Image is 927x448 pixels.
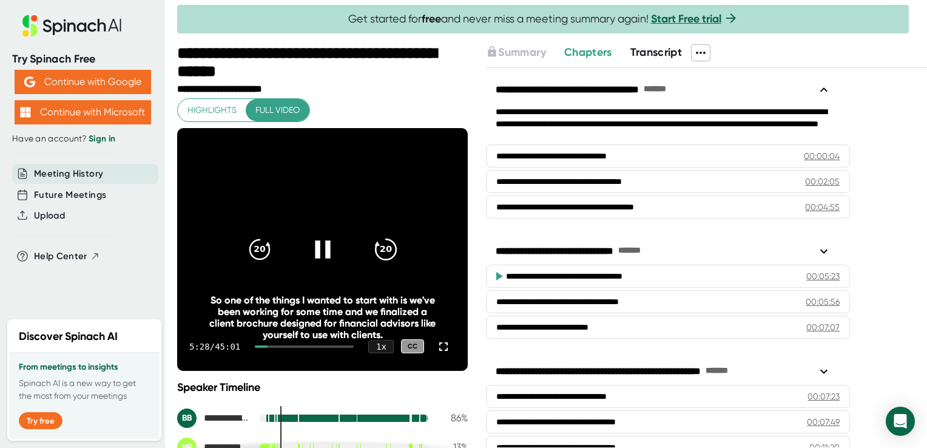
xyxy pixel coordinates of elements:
span: Help Center [34,249,87,263]
div: 00:00:04 [804,150,840,162]
h2: Discover Spinach AI [19,328,118,345]
button: Chapters [564,44,612,61]
div: 00:05:56 [806,296,840,308]
b: free [422,12,441,25]
div: 5:28 / 45:01 [189,342,240,351]
div: CC [401,339,424,353]
p: Spinach AI is a new way to get the most from your meetings [19,377,150,402]
div: 00:05:23 [806,270,840,282]
button: Meeting History [34,167,103,181]
button: Future Meetings [34,188,106,202]
button: Highlights [178,99,246,121]
div: Open Intercom Messenger [886,407,915,436]
div: Have an account? [12,134,153,144]
button: Full video [246,99,309,121]
button: Try free [19,412,62,429]
div: 00:07:49 [807,416,840,428]
span: Summary [498,46,545,59]
h3: From meetings to insights [19,362,150,372]
div: 1 x [368,340,394,353]
div: 00:07:07 [806,321,840,333]
div: 86 % [437,412,468,424]
button: Continue with Microsoft [15,100,151,124]
a: Sign in [89,134,115,144]
div: Speaker Timeline [177,381,468,394]
div: Upgrade to access [486,44,564,61]
div: Bradley Barrie [177,409,250,428]
div: So one of the things I wanted to start with is we've been working for some time and we finalized ... [206,294,439,341]
button: Continue with Google [15,70,151,94]
span: Get started for and never miss a meeting summary again! [348,12,738,26]
a: Start Free trial [651,12,721,25]
button: Upload [34,209,65,223]
img: Aehbyd4JwY73AAAAAElFTkSuQmCC [24,76,35,87]
div: 00:02:05 [805,175,840,188]
div: 00:04:55 [805,201,840,213]
div: 00:07:23 [807,390,840,402]
button: Summary [486,44,545,61]
span: Chapters [564,46,612,59]
span: Highlights [187,103,237,118]
div: BB [177,409,197,428]
button: Transcript [630,44,683,61]
span: Full video [255,103,300,118]
button: Help Center [34,249,100,263]
span: Transcript [630,46,683,59]
div: Try Spinach Free [12,52,153,66]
